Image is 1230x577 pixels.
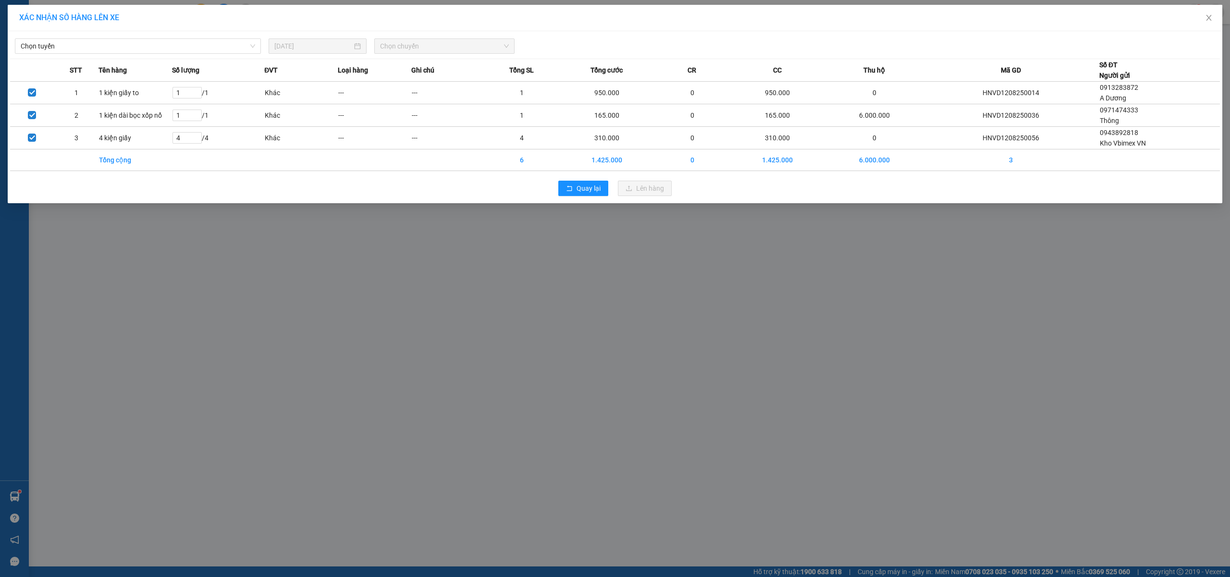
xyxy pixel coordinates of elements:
td: 0 [655,127,729,149]
span: Mã GD [1001,65,1021,75]
span: XÁC NHẬN SỐ HÀNG LÊN XE [19,13,119,22]
td: Khác [264,127,338,149]
span: 0971474333 [1100,106,1138,114]
td: 1.425.000 [558,149,655,171]
td: / 1 [172,82,265,104]
td: HNVD1208250056 [923,127,1099,149]
td: 3 [923,149,1099,171]
span: Chọn tuyến [21,39,255,53]
td: 1 [485,82,558,104]
span: 0913283872 [1100,84,1138,91]
span: rollback [566,185,573,193]
div: Số ĐT Người gửi [1099,60,1130,81]
td: 165.000 [558,104,655,127]
td: 1 kiện dài bọc xốp nổ [98,104,172,127]
span: Chọn chuyến [380,39,509,53]
td: 1 [54,82,98,104]
span: Loại hàng [338,65,368,75]
td: Khác [264,82,338,104]
span: 0943892818 [1100,129,1138,136]
td: 4 [485,127,558,149]
span: CR [688,65,696,75]
span: Thông [1100,117,1119,124]
span: A Dương [1100,94,1126,102]
td: 0 [655,149,729,171]
button: rollbackQuay lại [558,181,608,196]
td: Khác [264,104,338,127]
td: 310.000 [558,127,655,149]
button: uploadLên hàng [618,181,672,196]
td: 0 [655,82,729,104]
span: Tổng cước [590,65,623,75]
td: 1 [485,104,558,127]
td: 950.000 [729,82,826,104]
span: STT [70,65,82,75]
span: Ghi chú [411,65,434,75]
td: / 1 [172,104,265,127]
span: close [1205,14,1213,22]
td: 4 kiện giấy [98,127,172,149]
button: Close [1195,5,1222,32]
td: HNVD1208250014 [923,82,1099,104]
td: 6.000.000 [826,149,923,171]
td: --- [338,127,411,149]
td: --- [411,104,485,127]
td: --- [411,82,485,104]
span: CC [773,65,782,75]
td: 6 [485,149,558,171]
span: Số lượng [172,65,199,75]
input: 13/08/2025 [274,41,352,51]
td: --- [338,82,411,104]
td: 3 [54,127,98,149]
td: 165.000 [729,104,826,127]
td: 2 [54,104,98,127]
span: Kho Vbimex VN [1100,139,1146,147]
td: 0 [826,82,923,104]
td: Tổng cộng [98,149,172,171]
span: Thu hộ [863,65,885,75]
td: --- [338,104,411,127]
td: 0 [826,127,923,149]
td: --- [411,127,485,149]
td: 310.000 [729,127,826,149]
td: 1 kiện giấy to [98,82,172,104]
span: ĐVT [264,65,278,75]
span: Quay lại [577,183,601,194]
td: 950.000 [558,82,655,104]
span: Tên hàng [98,65,127,75]
td: / 4 [172,127,265,149]
span: Tổng SL [509,65,534,75]
td: 6.000.000 [826,104,923,127]
td: HNVD1208250036 [923,104,1099,127]
td: 1.425.000 [729,149,826,171]
td: 0 [655,104,729,127]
